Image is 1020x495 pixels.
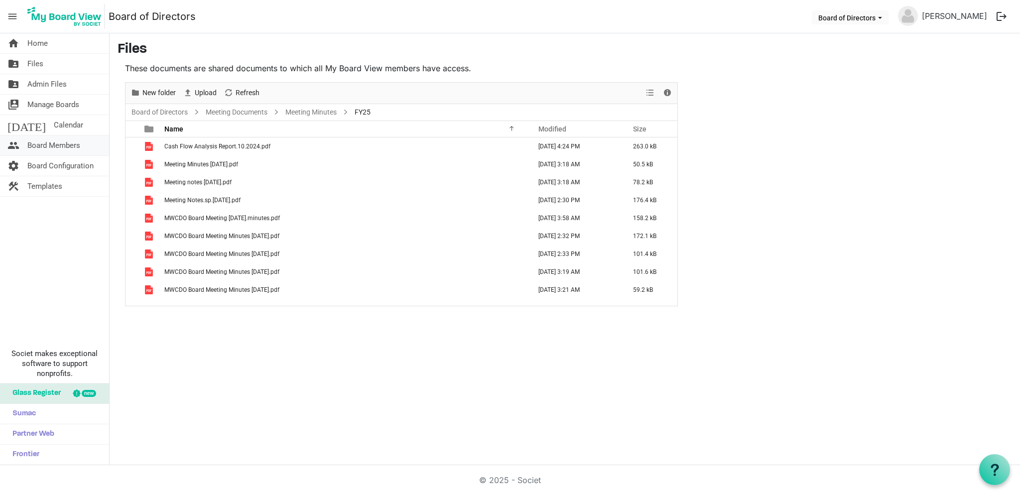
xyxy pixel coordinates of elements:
[27,135,80,155] span: Board Members
[138,191,161,209] td: is template cell column header type
[623,155,677,173] td: 50.5 kB is template cell column header Size
[623,173,677,191] td: 78.2 kB is template cell column header Size
[27,54,43,74] span: Files
[126,137,138,155] td: checkbox
[109,6,196,26] a: Board of Directors
[7,176,19,196] span: construction
[623,137,677,155] td: 263.0 kB is template cell column header Size
[138,173,161,191] td: is template cell column header type
[138,281,161,299] td: is template cell column header type
[164,215,280,222] span: MWCDO Board Meeting [DATE].minutes.pdf
[7,156,19,176] span: settings
[7,33,19,53] span: home
[7,445,39,465] span: Frontier
[623,263,677,281] td: 101.6 kB is template cell column header Size
[7,54,19,74] span: folder_shared
[528,281,623,299] td: August 14, 2025 3:21 AM column header Modified
[126,263,138,281] td: checkbox
[7,95,19,115] span: switch_account
[528,227,623,245] td: February 17, 2025 2:32 PM column header Modified
[24,4,109,29] a: My Board View Logo
[7,424,54,444] span: Partner Web
[126,227,138,245] td: checkbox
[220,83,263,104] div: Refresh
[125,62,678,74] p: These documents are shared documents to which all My Board View members have access.
[126,209,138,227] td: checkbox
[118,41,1012,58] h3: Files
[138,209,161,227] td: is template cell column header type
[138,245,161,263] td: is template cell column header type
[3,7,22,26] span: menu
[164,233,279,240] span: MWCDO Board Meeting Minutes [DATE].pdf
[126,173,138,191] td: checkbox
[161,137,528,155] td: Cash Flow Analysis Report.10.2024.pdf is template cell column header Name
[27,176,62,196] span: Templates
[129,87,178,99] button: New folder
[918,6,991,26] a: [PERSON_NAME]
[164,268,279,275] span: MWCDO Board Meeting Minutes [DATE].pdf
[161,245,528,263] td: MWCDO Board Meeting Minutes 12.16.24.pdf is template cell column header Name
[27,33,48,53] span: Home
[161,281,528,299] td: MWCDO Board Meeting Minutes 3.29.25.pdf is template cell column header Name
[164,161,238,168] span: Meeting Minutes [DATE].pdf
[164,179,232,186] span: Meeting notes [DATE].pdf
[623,209,677,227] td: 158.2 kB is template cell column header Size
[161,209,528,227] td: MWCDO Board Meeting 9.9.24.minutes.pdf is template cell column header Name
[164,125,183,133] span: Name
[528,173,623,191] td: August 14, 2025 3:18 AM column header Modified
[642,83,659,104] div: View
[161,155,528,173] td: Meeting Minutes 4.21.25.pdf is template cell column header Name
[161,191,528,209] td: Meeting Notes.sp.11.4.24.pdf is template cell column header Name
[127,83,179,104] div: New folder
[991,6,1012,27] button: logout
[479,475,541,485] a: © 2025 - Societ
[633,125,646,133] span: Size
[126,155,138,173] td: checkbox
[54,115,83,135] span: Calendar
[138,263,161,281] td: is template cell column header type
[528,191,623,209] td: February 17, 2025 2:30 PM column header Modified
[7,74,19,94] span: folder_shared
[126,191,138,209] td: checkbox
[126,281,138,299] td: checkbox
[181,87,219,99] button: Upload
[82,390,96,397] div: new
[138,137,161,155] td: is template cell column header type
[898,6,918,26] img: no-profile-picture.svg
[126,245,138,263] td: checkbox
[235,87,260,99] span: Refresh
[7,383,61,403] span: Glass Register
[27,74,67,94] span: Admin Files
[623,281,677,299] td: 59.2 kB is template cell column header Size
[528,137,623,155] td: November 21, 2024 4:24 PM column header Modified
[164,250,279,257] span: MWCDO Board Meeting Minutes [DATE].pdf
[812,10,889,24] button: Board of Directors dropdownbutton
[353,106,373,119] span: FY25
[528,209,623,227] td: November 14, 2024 3:58 AM column header Modified
[4,349,105,378] span: Societ makes exceptional software to support nonprofits.
[129,106,190,119] a: Board of Directors
[661,87,674,99] button: Details
[24,4,105,29] img: My Board View Logo
[194,87,218,99] span: Upload
[164,197,241,204] span: Meeting Notes.sp.[DATE].pdf
[141,87,177,99] span: New folder
[204,106,269,119] a: Meeting Documents
[138,227,161,245] td: is template cell column header type
[161,263,528,281] td: MWCDO Board Meeting Minutes 2.17.25.pdf is template cell column header Name
[27,156,94,176] span: Board Configuration
[7,404,36,424] span: Sumac
[528,245,623,263] td: February 17, 2025 2:33 PM column header Modified
[283,106,339,119] a: Meeting Minutes
[222,87,261,99] button: Refresh
[179,83,220,104] div: Upload
[623,227,677,245] td: 172.1 kB is template cell column header Size
[27,95,79,115] span: Manage Boards
[161,227,528,245] td: MWCDO Board Meeting Minutes 10.21.24.pdf is template cell column header Name
[164,286,279,293] span: MWCDO Board Meeting Minutes [DATE].pdf
[161,173,528,191] td: Meeting notes 6.16.25.pdf is template cell column header Name
[7,135,19,155] span: people
[138,155,161,173] td: is template cell column header type
[538,125,566,133] span: Modified
[528,263,623,281] td: August 14, 2025 3:19 AM column header Modified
